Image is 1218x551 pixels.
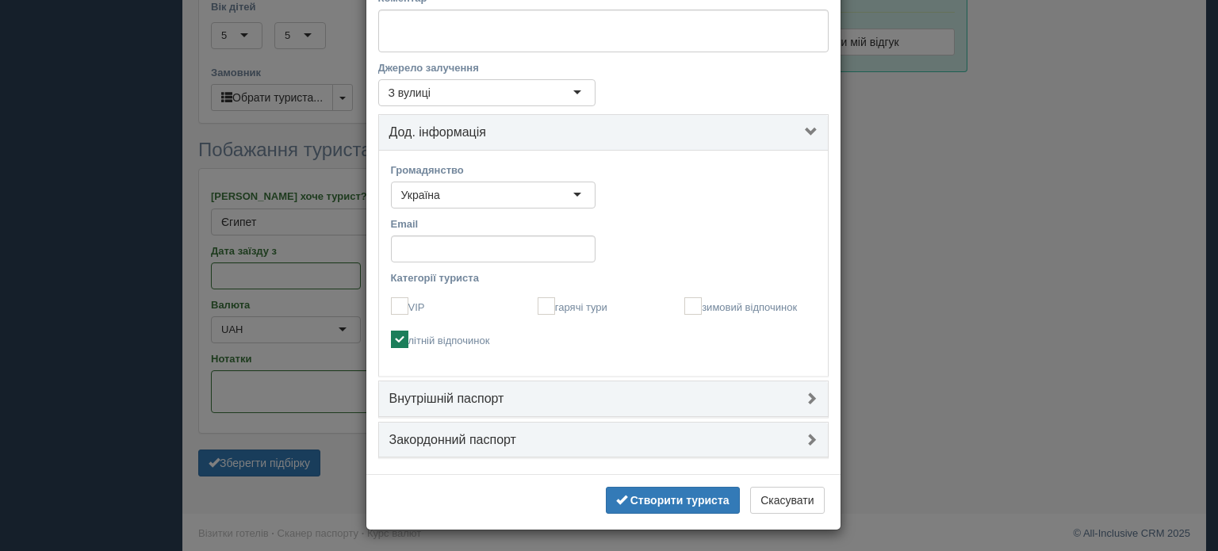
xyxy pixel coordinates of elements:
[684,297,815,315] label: зимовий відпочинок
[391,331,522,348] label: літній відпочинок
[538,297,668,315] label: гарячі тури
[391,270,816,285] label: Категорії туриста
[606,487,740,514] button: Створити туриста
[389,433,818,447] h4: Закордонний паспорт
[389,392,818,406] h4: Внутрішній паспорт
[750,487,824,514] button: Скасувати
[401,187,440,203] div: Україна
[391,297,522,315] label: VIP
[630,494,730,507] b: Створити туриста
[378,60,596,75] label: Джерело залучення
[391,163,596,178] label: Громадянство
[389,125,818,140] h4: Дод. інформація
[389,85,431,101] div: З вулиці
[391,216,596,231] label: Email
